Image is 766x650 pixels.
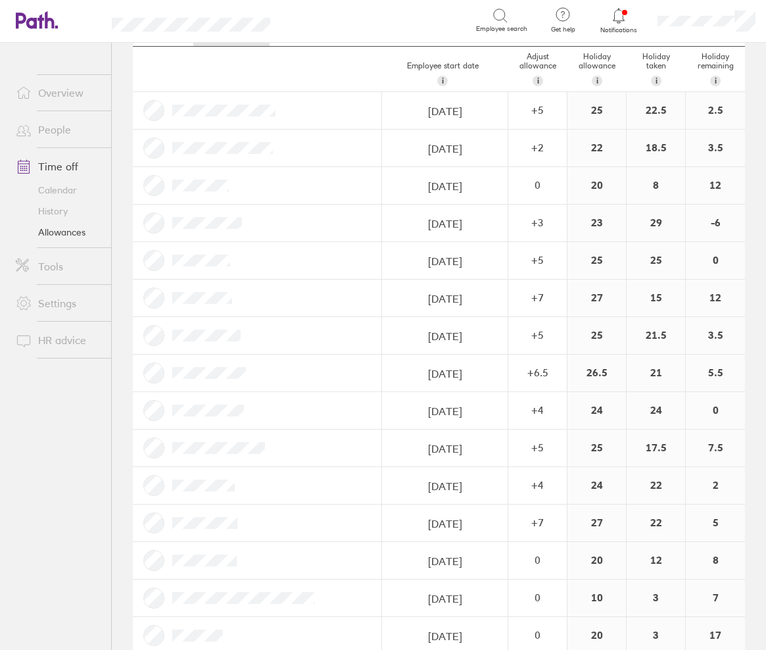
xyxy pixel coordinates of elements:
[383,205,507,242] input: dd/mm/yyyy
[627,392,685,429] div: 24
[627,130,685,166] div: 18.5
[686,505,745,541] div: 5
[5,327,111,353] a: HR advice
[383,430,507,467] input: dd/mm/yyyy
[476,25,527,33] span: Employee search
[509,216,566,228] div: + 3
[686,205,745,241] div: -6
[686,242,745,279] div: 0
[509,591,566,603] div: 0
[598,26,640,34] span: Notifications
[509,329,566,341] div: + 5
[686,167,745,204] div: 12
[509,479,566,491] div: + 4
[5,153,111,180] a: Time off
[509,104,566,116] div: + 5
[627,242,685,279] div: 25
[383,318,507,355] input: dd/mm/yyyy
[567,205,626,241] div: 23
[627,205,685,241] div: 29
[567,392,626,429] div: 24
[686,92,745,129] div: 2.5
[656,76,658,86] span: i
[686,580,745,616] div: 7
[567,280,626,316] div: 27
[715,76,717,86] span: i
[5,201,111,222] a: History
[383,393,507,430] input: dd/mm/yyyy
[537,76,539,86] span: i
[5,180,111,201] a: Calendar
[567,505,626,541] div: 27
[442,76,444,86] span: i
[509,554,566,566] div: 0
[627,317,685,354] div: 21.5
[383,580,507,617] input: dd/mm/yyyy
[509,141,566,153] div: + 2
[509,366,566,378] div: + 6.5
[383,130,507,167] input: dd/mm/yyyy
[598,7,640,34] a: Notifications
[509,254,566,266] div: + 5
[627,467,685,504] div: 22
[509,516,566,528] div: + 7
[306,14,339,26] div: Search
[627,167,685,204] div: 8
[383,355,507,392] input: dd/mm/yyyy
[567,242,626,279] div: 25
[686,280,745,316] div: 12
[383,280,507,317] input: dd/mm/yyyy
[686,467,745,504] div: 2
[627,542,685,579] div: 12
[383,93,507,130] input: dd/mm/yyyy
[5,80,111,106] a: Overview
[567,317,626,354] div: 25
[567,355,626,391] div: 26.5
[383,505,507,542] input: dd/mm/yyyy
[383,543,507,580] input: dd/mm/yyyy
[567,542,626,579] div: 20
[383,468,507,505] input: dd/mm/yyyy
[686,542,745,579] div: 8
[383,243,507,280] input: dd/mm/yyyy
[377,56,508,91] div: Employee start date
[567,430,626,466] div: 25
[686,47,745,91] div: Holiday remaining
[509,441,566,453] div: + 5
[627,47,686,91] div: Holiday taken
[509,629,566,641] div: 0
[567,580,626,616] div: 10
[542,26,585,34] span: Get help
[627,92,685,129] div: 22.5
[686,130,745,166] div: 3.5
[509,179,566,191] div: 0
[627,355,685,391] div: 21
[567,467,626,504] div: 24
[509,291,566,303] div: + 7
[5,116,111,143] a: People
[508,47,567,91] div: Adjust allowance
[686,430,745,466] div: 7.5
[686,392,745,429] div: 0
[627,280,685,316] div: 15
[627,430,685,466] div: 17.5
[509,404,566,416] div: + 4
[627,505,685,541] div: 22
[567,167,626,204] div: 20
[383,168,507,205] input: dd/mm/yyyy
[596,76,598,86] span: i
[627,580,685,616] div: 3
[567,47,627,91] div: Holiday allowance
[5,290,111,316] a: Settings
[567,92,626,129] div: 25
[567,130,626,166] div: 22
[686,355,745,391] div: 5.5
[5,253,111,280] a: Tools
[5,222,111,243] a: Allowances
[686,317,745,354] div: 3.5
